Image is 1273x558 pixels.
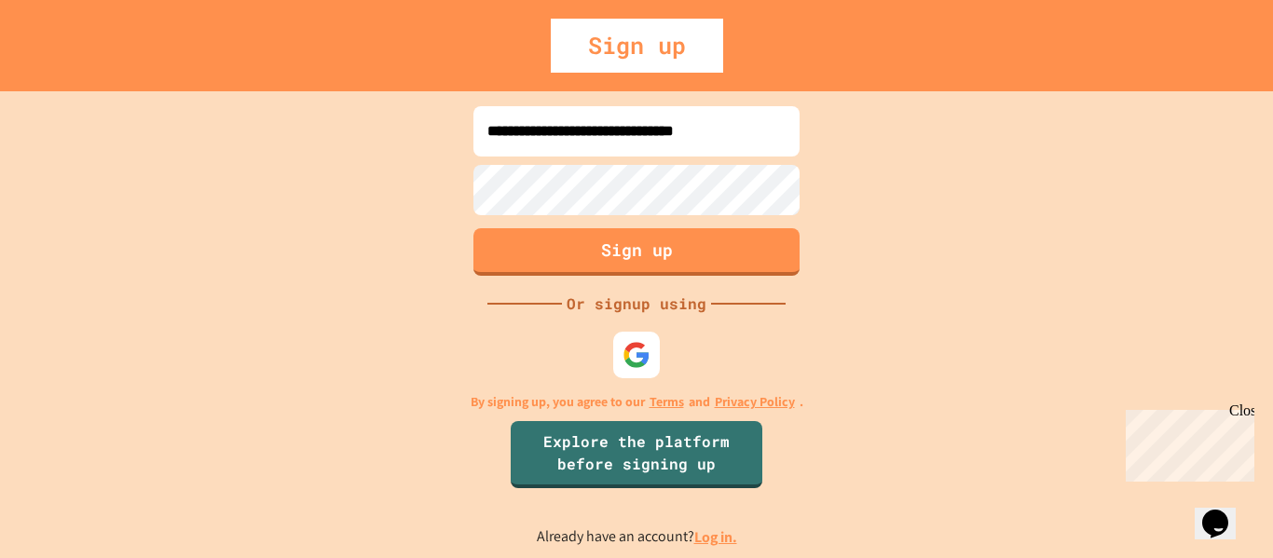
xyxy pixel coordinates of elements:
button: Sign up [473,228,800,276]
iframe: chat widget [1195,483,1254,539]
div: Or signup using [562,293,711,315]
a: Terms [650,392,684,412]
img: google-icon.svg [623,341,650,369]
iframe: chat widget [1118,402,1254,482]
p: By signing up, you agree to our and . [471,392,803,412]
div: Sign up [551,19,723,73]
a: Explore the platform before signing up [511,421,762,488]
div: Chat with us now!Close [7,7,129,118]
a: Log in. [694,527,737,547]
p: Already have an account? [537,525,737,549]
a: Privacy Policy [715,392,795,412]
